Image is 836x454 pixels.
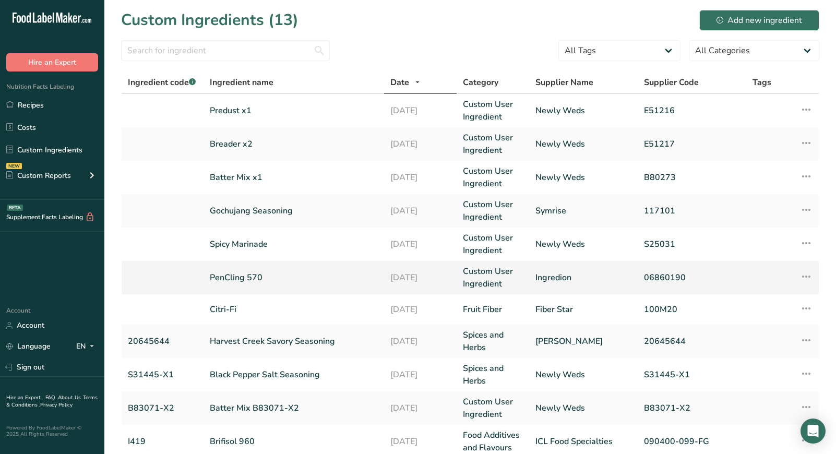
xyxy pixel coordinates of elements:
a: Breader x2 [210,138,378,150]
a: Spicy Marinade [210,238,378,250]
span: Ingredient name [210,76,273,89]
span: Date [390,76,409,89]
a: [DATE] [390,303,450,316]
a: Batter Mix B83071-X2 [210,402,378,414]
a: About Us . [58,394,83,401]
a: 20645644 [644,335,740,348]
a: [DATE] [390,238,450,250]
a: I419 [128,435,197,448]
a: Predust x1 [210,104,378,117]
a: Brifisol 960 [210,435,378,448]
a: [PERSON_NAME] [535,335,631,348]
a: [DATE] [390,104,450,117]
a: Custom User Ingredient [463,132,523,157]
a: B83071-X2 [644,402,740,414]
a: Fruit Fiber [463,303,523,316]
a: [DATE] [390,335,450,348]
a: Black Pepper Salt Seasoning [210,368,378,381]
a: 06860190 [644,271,740,284]
a: Spices and Herbs [463,329,523,354]
a: [DATE] [390,138,450,150]
a: Newly Weds [535,238,631,250]
a: Newly Weds [535,402,631,414]
a: Newly Weds [535,104,631,117]
a: [DATE] [390,171,450,184]
button: Add new ingredient [699,10,819,31]
a: Spices and Herbs [463,362,523,387]
div: Add new ingredient [716,14,802,27]
a: 117101 [644,205,740,217]
a: Newly Weds [535,171,631,184]
a: [DATE] [390,435,450,448]
a: Ingredion [535,271,631,284]
div: Custom Reports [6,170,71,181]
a: Custom User Ingredient [463,265,523,290]
a: Gochujang Seasoning [210,205,378,217]
a: Newly Weds [535,368,631,381]
a: 100M20 [644,303,740,316]
a: Custom User Ingredient [463,165,523,190]
a: Terms & Conditions . [6,394,98,409]
a: S31445-X1 [644,368,740,381]
a: Newly Weds [535,138,631,150]
a: S31445-X1 [128,368,197,381]
button: Hire an Expert [6,53,98,71]
a: B80273 [644,171,740,184]
a: Batter Mix x1 [210,171,378,184]
a: Custom User Ingredient [463,232,523,257]
a: Harvest Creek Savory Seasoning [210,335,378,348]
a: Hire an Expert . [6,394,43,401]
a: B83071-X2 [128,402,197,414]
span: Category [463,76,498,89]
a: Custom User Ingredient [463,98,523,123]
a: Language [6,337,51,355]
div: NEW [6,163,22,169]
a: Custom User Ingredient [463,396,523,421]
a: [DATE] [390,402,450,414]
a: Fiber Star [535,303,631,316]
a: 090400-099-FG [644,435,740,448]
div: Open Intercom Messenger [801,419,826,444]
a: PenCling 570 [210,271,378,284]
span: Supplier Name [535,76,593,89]
a: E51216 [644,104,740,117]
a: Custom User Ingredient [463,198,523,223]
a: [DATE] [390,271,450,284]
h1: Custom Ingredients (13) [121,8,298,32]
a: FAQ . [45,394,58,401]
a: ICL Food Specialties [535,435,631,448]
span: Supplier Code [644,76,699,89]
a: Symrise [535,205,631,217]
a: [DATE] [390,368,450,381]
a: Food Additives and Flavours [463,429,523,454]
div: Powered By FoodLabelMaker © 2025 All Rights Reserved [6,425,98,437]
a: [DATE] [390,205,450,217]
a: Citri-Fi [210,303,378,316]
span: Tags [753,76,771,89]
span: Ingredient code [128,77,196,88]
a: Privacy Policy [40,401,73,409]
a: S25031 [644,238,740,250]
div: BETA [7,205,23,211]
input: Search for ingredient [121,40,330,61]
div: EN [76,340,98,353]
a: E51217 [644,138,740,150]
a: 20645644 [128,335,197,348]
